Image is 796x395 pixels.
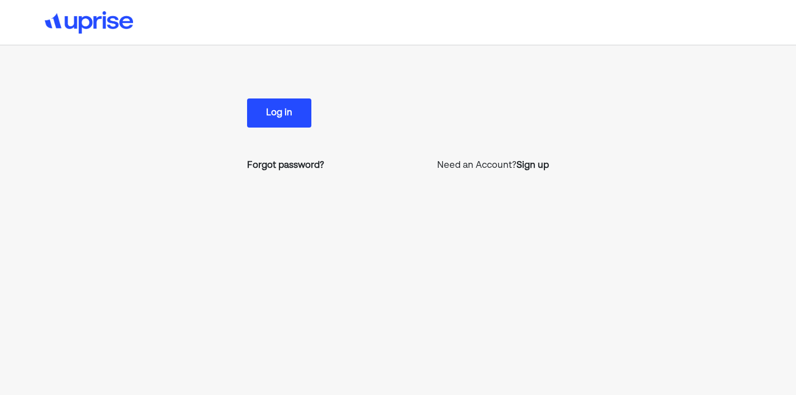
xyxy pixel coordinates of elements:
a: Forgot password? [247,159,324,172]
a: Sign up [517,159,549,172]
p: Need an Account? [437,159,549,172]
button: Log in [247,98,311,128]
